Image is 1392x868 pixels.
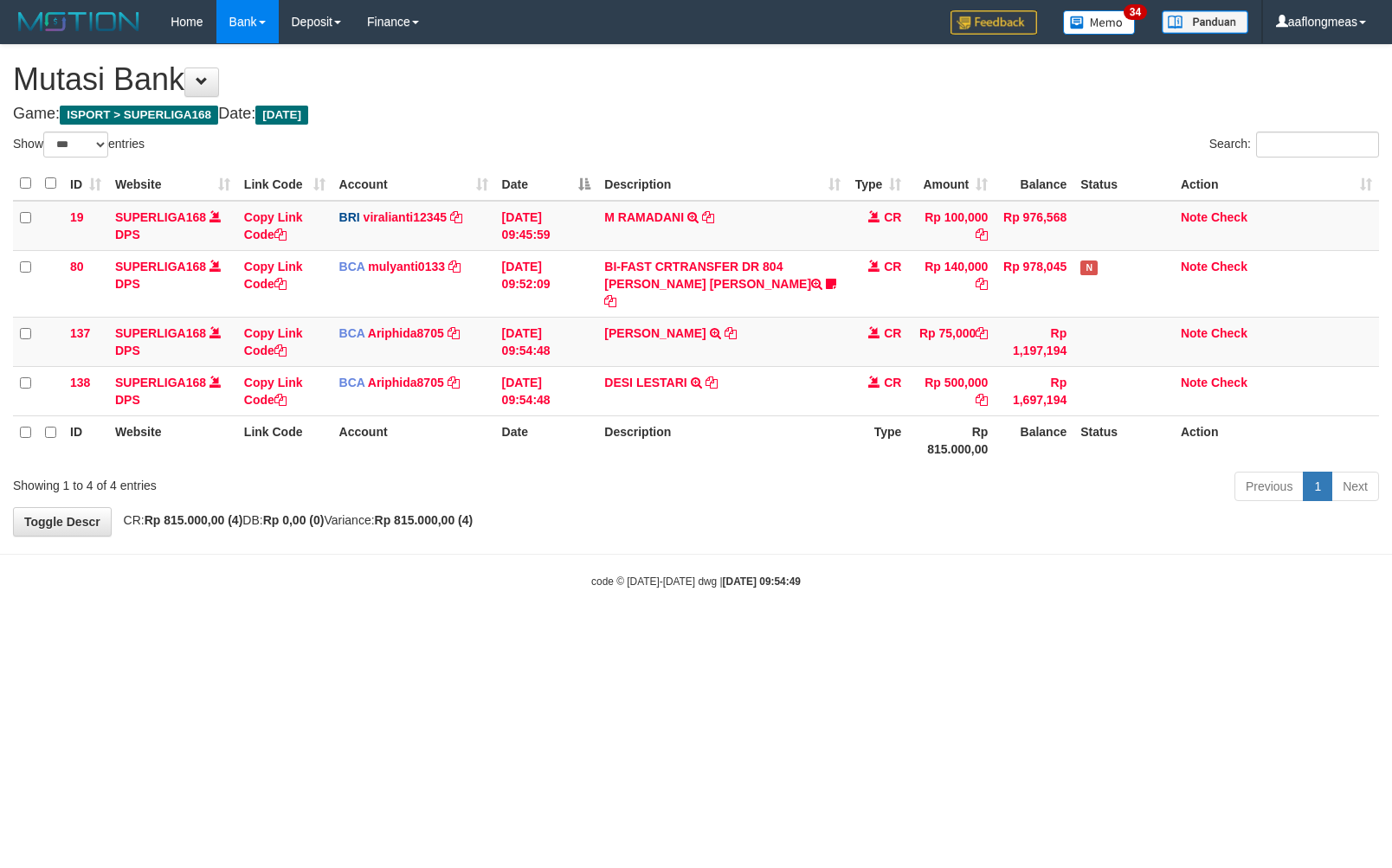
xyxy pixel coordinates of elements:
[706,376,718,389] a: Copy DESI LESTARI to clipboard
[145,513,243,527] strong: Rp 815.000,00 (4)
[908,250,995,317] td: Rp 140,000
[1234,472,1304,501] a: Previous
[884,210,901,224] span: CR
[604,294,616,308] a: Copy BI-FAST CRTRANSFER DR 804 MUHAMAD JEFRY DAVI to clipboard
[884,326,901,340] span: CR
[702,210,714,224] a: Copy M RAMADANI to clipboard
[63,415,108,465] th: ID
[1211,260,1247,273] a: Check
[237,415,332,465] th: Link Code
[1181,326,1208,340] a: Note
[495,415,598,465] th: Date
[725,326,737,340] a: Copy NINA NURHARYANTI to clipboard
[244,326,303,357] a: Copy Link Code
[1211,326,1247,340] a: Check
[368,260,445,273] a: mulyanti0133
[339,210,360,224] span: BRI
[908,167,995,201] th: Amount: activate to sort column ascending
[108,366,237,415] td: DPS
[1211,376,1247,389] a: Check
[13,470,567,494] div: Showing 1 to 4 of 4 entries
[995,201,1073,251] td: Rp 976,568
[108,250,237,317] td: DPS
[263,513,325,527] strong: Rp 0,00 (0)
[995,167,1073,201] th: Balance
[976,326,988,340] a: Copy Rp 75,000 to clipboard
[1080,260,1098,275] span: Has Note
[70,326,90,340] span: 137
[1063,10,1136,35] img: Button%20Memo.svg
[995,317,1073,366] td: Rp 1,197,194
[244,260,303,291] a: Copy Link Code
[368,376,444,389] a: Ariphida8705
[13,132,145,158] label: Show entries
[1209,132,1379,158] label: Search:
[115,260,206,273] a: SUPERLIGA168
[448,376,460,389] a: Copy Ariphida8705 to clipboard
[450,210,462,224] a: Copy viralianti12345 to clipboard
[255,106,308,125] span: [DATE]
[13,62,1379,97] h1: Mutasi Bank
[115,513,474,527] span: CR: DB: Variance:
[115,210,206,224] a: SUPERLIGA168
[60,106,218,125] span: ISPORT > SUPERLIGA168
[339,376,365,389] span: BCA
[1073,415,1174,465] th: Status
[1211,210,1247,224] a: Check
[1256,132,1379,158] input: Search:
[108,415,237,465] th: Website
[70,210,84,224] span: 19
[1331,472,1379,501] a: Next
[495,167,598,201] th: Date: activate to sort column descending
[448,260,461,273] a: Copy mulyanti0133 to clipboard
[908,366,995,415] td: Rp 500,000
[115,326,206,340] a: SUPERLIGA168
[995,415,1073,465] th: Balance
[976,393,988,407] a: Copy Rp 500,000 to clipboard
[951,10,1037,35] img: Feedback.jpg
[597,167,847,201] th: Description: activate to sort column ascending
[723,575,801,588] strong: [DATE] 09:54:49
[332,167,495,201] th: Account: activate to sort column ascending
[1181,260,1208,273] a: Note
[495,201,598,251] td: [DATE] 09:45:59
[70,376,90,389] span: 138
[13,507,112,537] a: Toggle Descr
[976,228,988,241] a: Copy Rp 100,000 to clipboard
[364,210,448,224] a: viralianti12345
[908,317,995,366] td: Rp 75,000
[495,250,598,317] td: [DATE] 09:52:09
[108,167,237,201] th: Website: activate to sort column ascending
[884,260,901,273] span: CR
[237,167,332,201] th: Link Code: activate to sort column ascending
[597,415,847,465] th: Description
[339,326,365,340] span: BCA
[995,366,1073,415] td: Rp 1,697,194
[495,366,598,415] td: [DATE] 09:54:48
[1181,210,1208,224] a: Note
[332,415,495,465] th: Account
[13,106,1379,123] h4: Game: Date:
[448,326,460,340] a: Copy Ariphida8705 to clipboard
[976,277,988,291] a: Copy Rp 140,000 to clipboard
[604,210,684,224] a: M RAMADANI
[1073,167,1174,201] th: Status
[244,210,303,241] a: Copy Link Code
[1303,472,1332,501] a: 1
[597,250,847,317] td: BI-FAST CRTRANSFER DR 804 [PERSON_NAME] [PERSON_NAME]
[847,167,908,201] th: Type: activate to sort column ascending
[884,376,901,389] span: CR
[375,513,474,527] strong: Rp 815.000,00 (4)
[368,326,444,340] a: Ariphida8705
[604,376,686,389] a: DESI LESTARI
[1162,10,1248,34] img: panduan.png
[847,415,908,465] th: Type
[908,201,995,251] td: Rp 100,000
[995,250,1073,317] td: Rp 978,045
[604,326,706,340] a: [PERSON_NAME]
[108,201,237,251] td: DPS
[63,167,108,201] th: ID: activate to sort column ascending
[70,260,84,273] span: 80
[1124,4,1147,20] span: 34
[1174,415,1379,465] th: Action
